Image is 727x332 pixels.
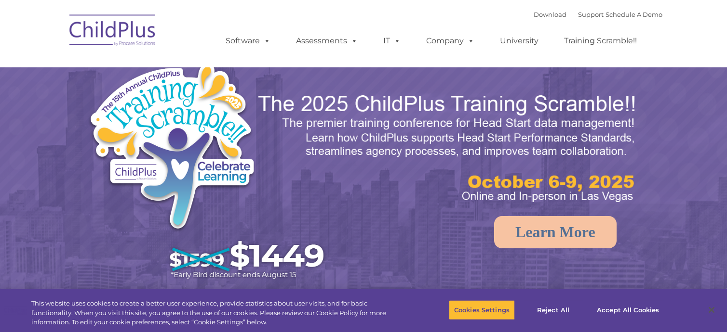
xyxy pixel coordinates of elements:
a: Software [216,31,280,51]
a: Download [534,11,566,18]
button: Close [701,299,722,320]
button: Reject All [523,300,583,320]
a: IT [374,31,410,51]
a: Support [578,11,604,18]
a: Assessments [286,31,367,51]
a: Company [417,31,484,51]
font: | [534,11,662,18]
img: ChildPlus by Procare Solutions [65,8,161,56]
a: Training Scramble!! [554,31,646,51]
button: Accept All Cookies [592,300,664,320]
button: Cookies Settings [449,300,515,320]
a: Schedule A Demo [606,11,662,18]
div: This website uses cookies to create a better user experience, provide statistics about user visit... [31,299,400,327]
a: Learn More [494,216,617,248]
a: University [490,31,548,51]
